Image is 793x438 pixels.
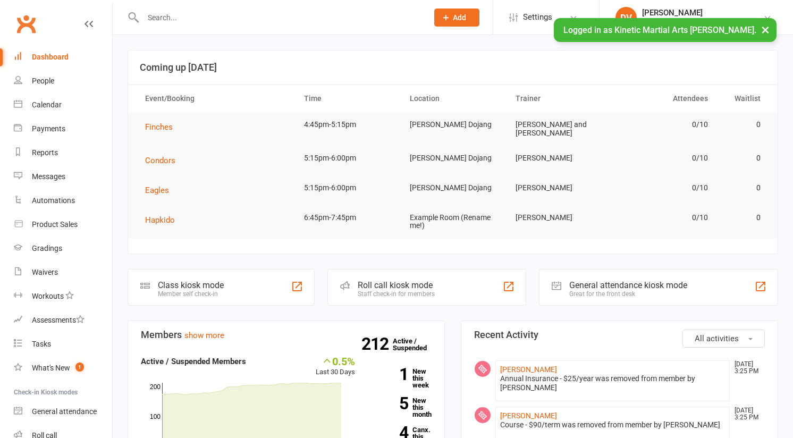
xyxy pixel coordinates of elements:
[32,124,65,133] div: Payments
[32,172,65,181] div: Messages
[612,205,718,230] td: 0/10
[145,214,182,226] button: Hapkido
[506,175,612,200] td: [PERSON_NAME]
[294,175,400,200] td: 5:15pm-6:00pm
[184,331,224,340] a: show more
[316,355,355,378] div: Last 30 Days
[371,366,408,382] strong: 1
[612,85,718,112] th: Attendees
[612,112,718,137] td: 0/10
[500,365,557,374] a: [PERSON_NAME]
[756,18,775,41] button: ×
[14,213,112,237] a: Product Sales
[371,368,432,389] a: 1New this week
[14,165,112,189] a: Messages
[506,112,612,146] td: [PERSON_NAME] and [PERSON_NAME]
[294,146,400,171] td: 5:15pm-6:00pm
[158,280,224,290] div: Class kiosk mode
[500,420,725,429] div: Course - $90/term was removed from member by [PERSON_NAME]
[14,284,112,308] a: Workouts
[32,220,78,229] div: Product Sales
[13,11,39,37] a: Clubworx
[500,374,725,392] div: Annual Insurance - $25/year was removed from member by [PERSON_NAME]
[14,308,112,332] a: Assessments
[14,117,112,141] a: Payments
[729,361,764,375] time: [DATE] 3:25 PM
[612,175,718,200] td: 0/10
[569,280,687,290] div: General attendance kiosk mode
[393,330,440,359] a: 212Active / Suspended
[158,290,224,298] div: Member self check-in
[14,332,112,356] a: Tasks
[563,25,756,35] span: Logged in as Kinetic Martial Arts [PERSON_NAME].
[294,85,400,112] th: Time
[358,290,435,298] div: Staff check-in for members
[506,85,612,112] th: Trainer
[474,330,765,340] h3: Recent Activity
[145,184,176,197] button: Eagles
[358,280,435,290] div: Roll call kiosk mode
[32,292,64,300] div: Workouts
[14,356,112,380] a: What's New1
[14,400,112,424] a: General attendance kiosk mode
[32,340,51,348] div: Tasks
[32,196,75,205] div: Automations
[14,260,112,284] a: Waivers
[145,186,169,195] span: Eagles
[316,355,355,367] div: 0.5%
[32,268,58,276] div: Waivers
[14,189,112,213] a: Automations
[615,7,637,28] div: DV
[294,205,400,230] td: 6:45pm-7:45pm
[400,175,506,200] td: [PERSON_NAME] Dojang
[32,244,62,252] div: Gradings
[400,112,506,137] td: [PERSON_NAME] Dojang
[14,69,112,93] a: People
[294,112,400,137] td: 4:45pm-5:15pm
[453,13,466,22] span: Add
[718,85,771,112] th: Waitlist
[14,237,112,260] a: Gradings
[682,330,765,348] button: All activities
[718,175,771,200] td: 0
[145,215,175,225] span: Hapkido
[141,357,246,366] strong: Active / Suspended Members
[569,290,687,298] div: Great for the front desk
[32,53,69,61] div: Dashboard
[145,156,175,165] span: Condors
[434,9,479,27] button: Add
[140,62,766,73] h3: Coming up [DATE]
[14,93,112,117] a: Calendar
[145,122,173,132] span: Finches
[612,146,718,171] td: 0/10
[695,334,739,343] span: All activities
[32,407,97,416] div: General attendance
[136,85,294,112] th: Event/Booking
[371,397,432,418] a: 5New this month
[506,205,612,230] td: [PERSON_NAME]
[371,395,408,411] strong: 5
[729,407,764,421] time: [DATE] 3:25 PM
[32,148,58,157] div: Reports
[642,8,763,18] div: [PERSON_NAME]
[140,10,420,25] input: Search...
[718,112,771,137] td: 0
[361,336,393,352] strong: 212
[642,18,763,27] div: Kinetic Martial Arts [PERSON_NAME]
[32,77,54,85] div: People
[32,100,62,109] div: Calendar
[506,146,612,171] td: [PERSON_NAME]
[141,330,432,340] h3: Members
[718,205,771,230] td: 0
[14,141,112,165] a: Reports
[145,154,183,167] button: Condors
[145,121,180,133] button: Finches
[400,85,506,112] th: Location
[32,364,70,372] div: What's New
[14,45,112,69] a: Dashboard
[400,205,506,239] td: Example Room (Rename me!)
[32,316,85,324] div: Assessments
[523,5,552,29] span: Settings
[718,146,771,171] td: 0
[400,146,506,171] td: [PERSON_NAME] Dojang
